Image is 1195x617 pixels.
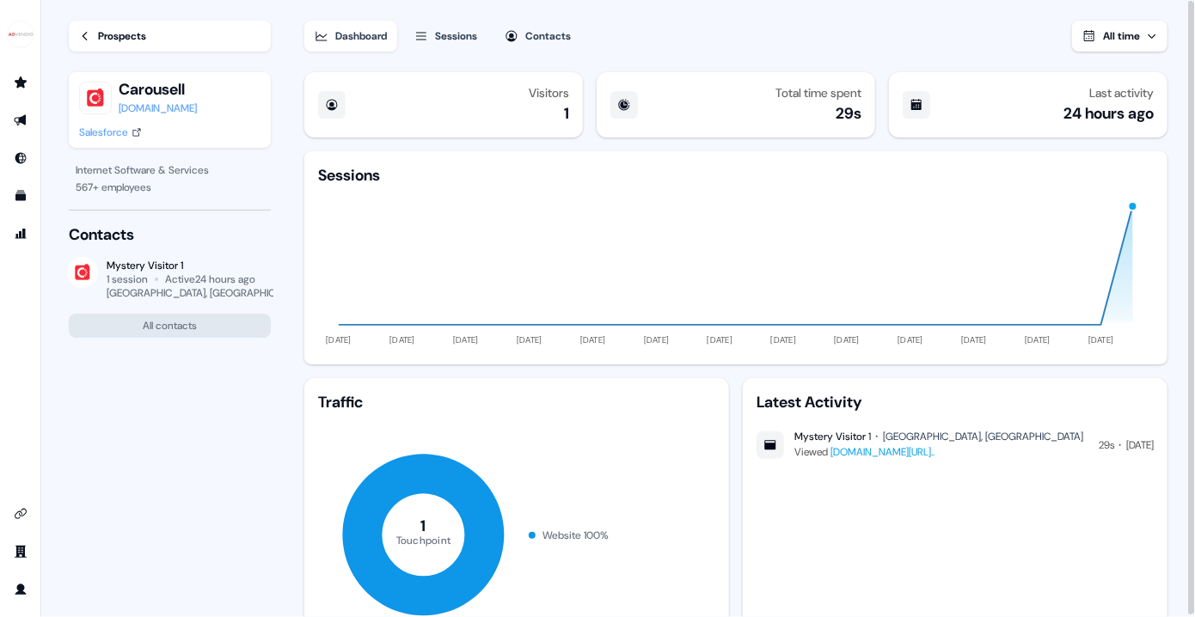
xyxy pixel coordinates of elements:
[98,27,146,45] div: Prospects
[836,103,861,124] div: 29s
[69,224,271,245] div: Contacts
[542,527,609,544] div: Website 100 %
[830,445,935,459] a: [DOMAIN_NAME][URL]..
[7,107,34,134] a: Go to outbound experience
[1025,334,1051,345] tspan: [DATE]
[107,286,309,300] div: [GEOGRAPHIC_DATA], [GEOGRAPHIC_DATA]
[396,534,451,547] tspan: Touchpoint
[165,272,255,286] div: Active 24 hours ago
[962,334,988,345] tspan: [DATE]
[883,430,1083,443] div: [GEOGRAPHIC_DATA], [GEOGRAPHIC_DATA]
[435,27,477,45] div: Sessions
[1126,437,1154,454] div: [DATE]
[580,334,606,345] tspan: [DATE]
[1099,437,1114,454] div: 29s
[76,179,264,196] div: 567 + employees
[7,182,34,210] a: Go to templates
[771,334,797,345] tspan: [DATE]
[107,259,271,272] div: Mystery Visitor 1
[7,144,34,172] a: Go to Inbound
[794,430,871,443] div: Mystery Visitor 1
[525,27,571,45] div: Contacts
[898,334,924,345] tspan: [DATE]
[494,21,581,52] button: Contacts
[1072,21,1167,52] button: All time
[7,538,34,565] a: Go to team
[304,21,397,52] button: Dashboard
[76,162,264,179] div: Internet Software & Services
[7,500,34,528] a: Go to integrations
[708,334,733,345] tspan: [DATE]
[335,27,387,45] div: Dashboard
[326,334,352,345] tspan: [DATE]
[389,334,415,345] tspan: [DATE]
[529,86,569,100] div: Visitors
[757,392,1154,412] div: Latest Activity
[7,220,34,247] a: Go to attribution
[119,100,197,117] a: [DOMAIN_NAME]
[404,21,487,52] button: Sessions
[318,165,380,186] div: Sessions
[79,124,142,141] a: Salesforce
[318,392,715,412] div: Traffic
[1103,29,1140,43] span: All time
[835,334,861,345] tspan: [DATE]
[644,334,670,345] tspan: [DATE]
[7,69,34,96] a: Go to prospects
[1063,103,1154,124] div: 24 hours ago
[119,79,197,100] button: Carousell
[564,103,569,124] div: 1
[107,272,148,286] div: 1 session
[794,443,1083,461] div: Viewed
[69,21,271,52] a: Prospects
[775,86,861,100] div: Total time spent
[7,576,34,603] a: Go to profile
[79,124,128,141] div: Salesforce
[69,314,271,338] button: All contacts
[421,516,426,537] tspan: 1
[517,334,542,345] tspan: [DATE]
[1088,334,1114,345] tspan: [DATE]
[1089,86,1154,100] div: Last activity
[453,334,479,345] tspan: [DATE]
